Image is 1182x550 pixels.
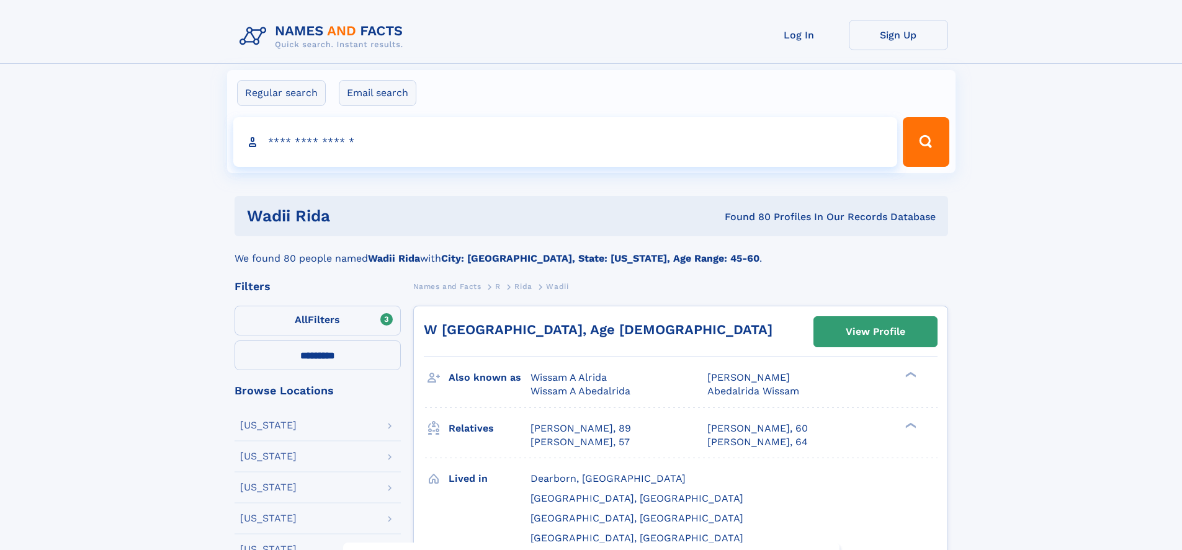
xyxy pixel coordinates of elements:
[531,492,743,504] span: [GEOGRAPHIC_DATA], [GEOGRAPHIC_DATA]
[233,117,898,167] input: search input
[707,371,790,383] span: [PERSON_NAME]
[531,371,607,383] span: Wissam A Alrida
[368,252,420,264] b: Wadii Rida
[247,208,527,224] h1: wadii rida
[707,422,808,435] a: [PERSON_NAME], 60
[295,314,308,326] span: All
[814,317,937,347] a: View Profile
[424,322,772,337] a: W [GEOGRAPHIC_DATA], Age [DEMOGRAPHIC_DATA]
[707,435,808,449] a: [PERSON_NAME], 64
[846,317,905,346] div: View Profile
[902,421,917,429] div: ❯
[240,451,297,461] div: [US_STATE]
[235,281,401,292] div: Filters
[240,482,297,492] div: [US_STATE]
[903,117,949,167] button: Search Button
[413,278,481,294] a: Names and Facts
[235,306,401,335] label: Filters
[240,513,297,523] div: [US_STATE]
[495,282,501,291] span: R
[235,385,401,396] div: Browse Locations
[514,282,532,291] span: Rida
[531,512,743,524] span: [GEOGRAPHIC_DATA], [GEOGRAPHIC_DATA]
[240,420,297,430] div: [US_STATE]
[902,371,917,379] div: ❯
[849,20,948,50] a: Sign Up
[707,385,799,397] span: Abedalrida Wissam
[339,80,416,106] label: Email search
[441,252,759,264] b: City: [GEOGRAPHIC_DATA], State: [US_STATE], Age Range: 45-60
[531,472,686,484] span: Dearborn, [GEOGRAPHIC_DATA]
[237,80,326,106] label: Regular search
[527,210,936,224] div: Found 80 Profiles In Our Records Database
[531,385,630,397] span: Wissam A Abedalrida
[449,367,531,388] h3: Also known as
[495,278,501,294] a: R
[750,20,849,50] a: Log In
[235,20,413,53] img: Logo Names and Facts
[531,435,630,449] a: [PERSON_NAME], 57
[546,282,568,291] span: Wadii
[449,468,531,489] h3: Lived in
[235,236,948,266] div: We found 80 people named with .
[449,418,531,439] h3: Relatives
[531,422,631,435] a: [PERSON_NAME], 89
[531,532,743,544] span: [GEOGRAPHIC_DATA], [GEOGRAPHIC_DATA]
[514,278,532,294] a: Rida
